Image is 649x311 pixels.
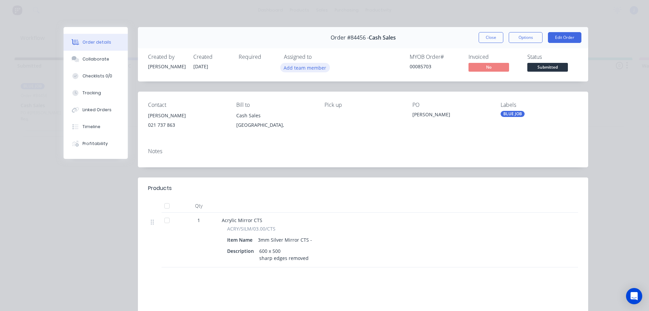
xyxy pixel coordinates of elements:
[501,111,525,117] div: BLUE JOB
[148,111,225,133] div: [PERSON_NAME]021 737 863
[148,102,225,108] div: Contact
[236,111,314,133] div: Cash Sales[GEOGRAPHIC_DATA],
[509,32,543,43] button: Options
[236,111,314,120] div: Cash Sales
[178,199,219,213] div: Qty
[257,246,311,263] div: 600 x 500 sharp edges removed
[468,63,509,71] span: No
[527,63,568,71] span: Submitted
[255,235,315,245] div: 3mm Silver Mirror CTS -
[236,102,314,108] div: Bill to
[227,225,275,232] span: ACRY/SILM/03.00/CTS
[412,111,490,120] div: [PERSON_NAME]
[410,63,460,70] div: 00085703
[369,34,396,41] span: Cash Sales
[64,135,128,152] button: Profitability
[236,120,314,130] div: [GEOGRAPHIC_DATA],
[64,51,128,68] button: Collaborate
[82,141,108,147] div: Profitability
[324,102,402,108] div: Pick up
[479,32,503,43] button: Close
[284,54,352,60] div: Assigned to
[239,54,276,60] div: Required
[148,148,578,154] div: Notes
[148,120,225,130] div: 021 737 863
[82,90,101,96] div: Tracking
[82,107,112,113] div: Linked Orders
[501,102,578,108] div: Labels
[548,32,581,43] button: Edit Order
[148,184,172,192] div: Products
[148,54,185,60] div: Created by
[227,246,257,256] div: Description
[468,54,519,60] div: Invoiced
[222,217,262,223] span: Acrylic Mirror CTS
[64,118,128,135] button: Timeline
[280,63,330,72] button: Add team member
[82,56,109,62] div: Collaborate
[197,217,200,224] span: 1
[410,54,460,60] div: MYOB Order #
[64,101,128,118] button: Linked Orders
[64,68,128,85] button: Checklists 0/0
[82,39,111,45] div: Order details
[527,63,568,73] button: Submitted
[148,63,185,70] div: [PERSON_NAME]
[82,124,100,130] div: Timeline
[148,111,225,120] div: [PERSON_NAME]
[193,54,231,60] div: Created
[64,85,128,101] button: Tracking
[331,34,369,41] span: Order #84456 -
[227,235,255,245] div: Item Name
[284,63,330,72] button: Add team member
[193,63,208,70] span: [DATE]
[82,73,112,79] div: Checklists 0/0
[412,102,490,108] div: PO
[527,54,578,60] div: Status
[64,34,128,51] button: Order details
[626,288,642,304] div: Open Intercom Messenger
